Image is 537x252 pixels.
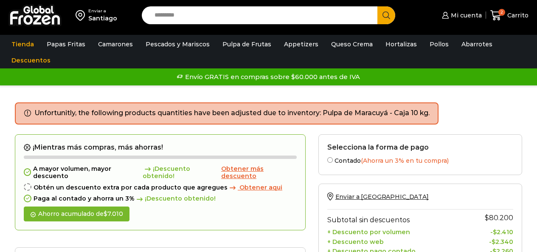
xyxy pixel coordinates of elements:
th: Subtotal sin descuentos [327,209,453,226]
bdi: 2.340 [492,238,513,246]
div: A mayor volumen, mayor descuento [24,165,297,180]
a: Obtener más descuento [221,165,297,180]
div: Enviar a [88,8,117,14]
a: Pulpa de Frutas [218,36,276,52]
a: Pollos [425,36,453,52]
th: + Descuento por volumen [327,226,453,236]
a: Queso Crema [327,36,377,52]
button: Search button [377,6,395,24]
a: Mi cuenta [440,7,481,24]
a: Camarones [94,36,137,52]
span: Obtener aqui [239,184,282,191]
input: Contado(Ahorra un 3% en tu compra) [327,157,333,163]
span: $ [492,238,495,246]
span: Enviar a [GEOGRAPHIC_DATA] [335,193,429,201]
span: Carrito [505,11,529,20]
span: $ [485,214,489,222]
a: 2 Carrito [490,6,529,25]
a: Descuentos [7,52,55,68]
span: ¡Descuento obtenido! [135,195,216,202]
a: Papas Fritas [42,36,90,52]
a: Tienda [7,36,38,52]
a: Obtener aqui [228,184,282,191]
span: 2 [498,9,505,16]
span: ¡Descuento obtenido! [143,165,219,180]
a: Enviar a [GEOGRAPHIC_DATA] [327,193,429,201]
label: Contado [327,156,513,164]
span: $ [493,228,497,236]
td: - [452,236,513,246]
a: Appetizers [280,36,323,52]
h2: ¡Mientras más compras, más ahorras! [24,143,297,152]
bdi: 7.010 [104,210,123,218]
td: - [452,226,513,236]
bdi: 80.200 [485,214,513,222]
th: + Descuento web [327,236,453,246]
div: Santiago [88,14,117,23]
span: (Ahorra un 3% en tu compra) [361,157,449,164]
div: Obtén un descuento extra por cada producto que agregues [24,184,297,191]
a: Hortalizas [381,36,421,52]
span: $ [104,210,107,218]
li: Unfortunitly, the following products quantities have been adjusted due to inventory: Pulpa de Mar... [34,108,430,118]
a: Pescados y Mariscos [141,36,214,52]
span: Obtener más descuento [221,165,264,180]
bdi: 2.410 [493,228,513,236]
img: address-field-icon.svg [76,8,88,23]
span: Mi cuenta [449,11,482,20]
div: Paga al contado y ahorra un 3% [24,195,297,202]
h2: Selecciona la forma de pago [327,143,513,151]
a: Abarrotes [457,36,497,52]
div: Ahorro acumulado de [24,207,129,221]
